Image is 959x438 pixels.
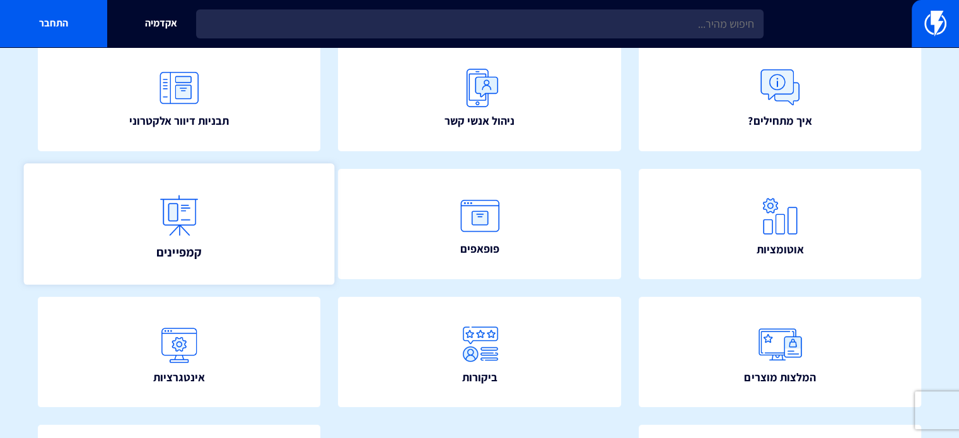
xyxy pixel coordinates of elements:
a: המלצות מוצרים [639,297,921,407]
a: אוטומציות [639,169,921,279]
a: אינטגרציות [38,297,320,407]
span: אינטגרציות [153,369,205,386]
span: איך מתחילים? [748,113,811,129]
a: פופאפים [338,169,620,279]
a: קמפיינים [24,163,335,285]
a: ניהול אנשי קשר [338,41,620,151]
a: תבניות דיוור אלקטרוני [38,41,320,151]
span: תבניות דיוור אלקטרוני [129,113,229,129]
span: ניהול אנשי קשר [445,113,514,129]
a: ביקורות [338,297,620,407]
a: איך מתחילים? [639,41,921,151]
input: חיפוש מהיר... [196,9,764,38]
span: קמפיינים [156,243,202,260]
span: פופאפים [460,241,499,257]
span: אוטומציות [756,241,803,258]
span: ביקורות [462,369,497,386]
span: המלצות מוצרים [744,369,815,386]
